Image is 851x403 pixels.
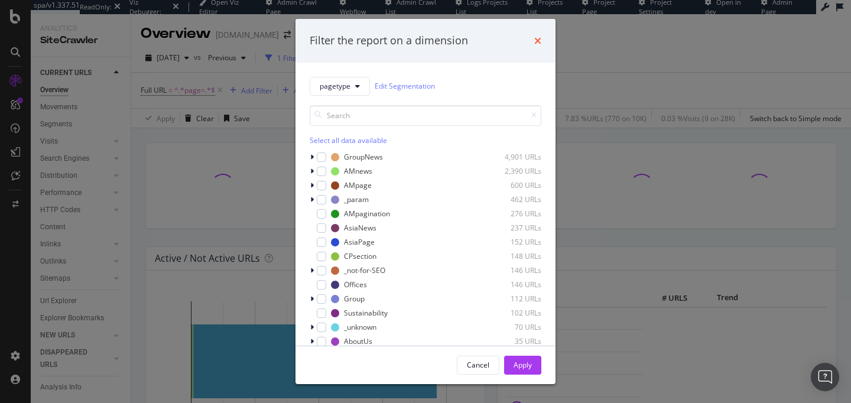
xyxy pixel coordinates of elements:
[483,237,541,247] div: 152 URLs
[344,251,376,261] div: CPsection
[375,80,435,92] a: Edit Segmentation
[811,363,839,391] div: Open Intercom Messenger
[514,360,532,370] div: Apply
[344,308,388,318] div: Sustainability
[457,356,499,375] button: Cancel
[483,279,541,290] div: 146 URLs
[310,135,541,145] div: Select all data available
[483,209,541,219] div: 276 URLs
[295,19,556,384] div: modal
[483,265,541,275] div: 146 URLs
[344,336,372,346] div: AboutUs
[483,251,541,261] div: 148 URLs
[483,152,541,162] div: 4,901 URLs
[483,180,541,190] div: 600 URLs
[483,166,541,176] div: 2,390 URLs
[467,360,489,370] div: Cancel
[483,336,541,346] div: 35 URLs
[344,180,372,190] div: AMpage
[320,81,350,91] span: pagetype
[344,265,385,275] div: _not-for-SEO
[483,294,541,304] div: 112 URLs
[310,77,370,96] button: pagetype
[483,223,541,233] div: 237 URLs
[344,166,372,176] div: AMnews
[504,356,541,375] button: Apply
[344,194,369,204] div: _param
[344,152,383,162] div: GroupNews
[483,322,541,332] div: 70 URLs
[483,308,541,318] div: 102 URLs
[310,105,541,126] input: Search
[344,237,375,247] div: AsiaPage
[534,33,541,48] div: times
[310,33,468,48] div: Filter the report on a dimension
[483,194,541,204] div: 462 URLs
[344,322,376,332] div: _unknown
[344,223,376,233] div: AsiaNews
[344,209,390,219] div: AMpagination
[344,279,367,290] div: Offices
[344,294,365,304] div: Group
